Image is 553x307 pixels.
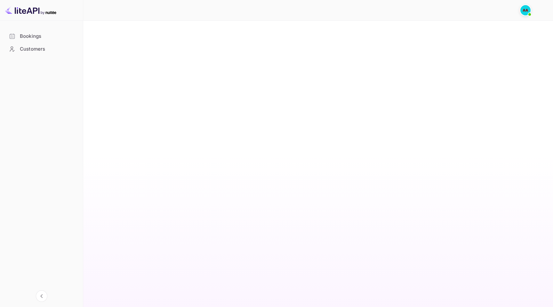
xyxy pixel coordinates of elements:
img: agent nine agent [520,5,531,15]
button: Collapse navigation [36,290,47,302]
a: Customers [4,43,79,55]
a: Bookings [4,30,79,42]
img: LiteAPI logo [5,5,56,15]
div: Customers [20,46,76,53]
div: Bookings [20,33,76,40]
div: Bookings [4,30,79,43]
